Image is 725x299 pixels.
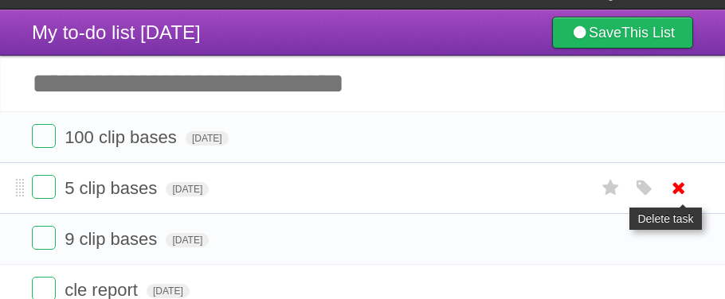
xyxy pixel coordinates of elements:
span: 5 clip bases [65,178,161,198]
span: [DATE] [166,182,209,196]
label: Done [32,226,56,250]
span: 100 clip bases [65,127,181,147]
label: Star task [596,175,626,201]
span: My to-do list [DATE] [32,21,201,43]
span: [DATE] [186,131,229,146]
span: [DATE] [147,284,190,298]
a: SaveThis List [552,17,693,49]
label: Done [32,124,56,148]
label: Done [32,175,56,199]
b: This List [621,25,675,41]
span: 9 clip bases [65,229,161,249]
span: [DATE] [166,233,209,247]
